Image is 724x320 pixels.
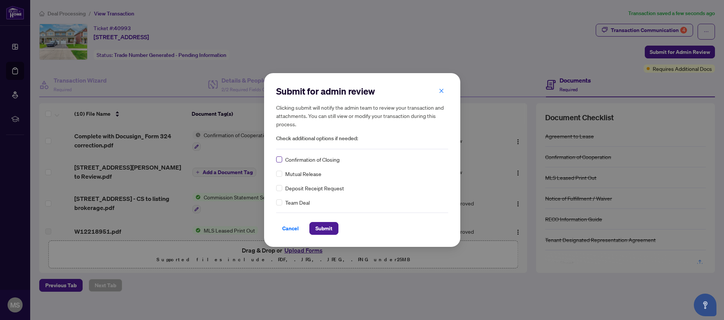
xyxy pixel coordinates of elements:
span: Check additional options if needed: [276,134,448,143]
button: Open asap [694,294,716,316]
span: Team Deal [285,198,310,207]
span: Cancel [282,222,299,234]
button: Submit [309,222,338,235]
span: Deposit Receipt Request [285,184,344,192]
h2: Submit for admin review [276,85,448,97]
span: Confirmation of Closing [285,155,340,164]
button: Cancel [276,222,305,235]
span: Submit [315,222,332,234]
span: Mutual Release [285,170,321,178]
span: close [439,88,444,93]
h5: Clicking submit will notify the admin team to review your transaction and attachments. You can st... [276,103,448,128]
